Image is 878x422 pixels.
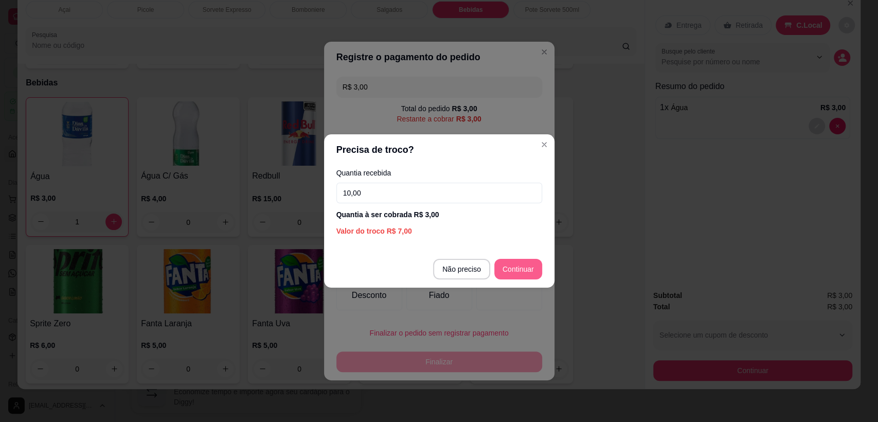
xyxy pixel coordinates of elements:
label: Quantia recebida [336,169,542,177]
header: Precisa de troco? [324,134,554,165]
button: Continuar [494,259,542,279]
div: Quantia à ser cobrada R$ 3,00 [336,209,542,220]
button: Não preciso [433,259,490,279]
div: Valor do troco R$ 7,00 [336,226,542,236]
button: Close [536,136,552,153]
